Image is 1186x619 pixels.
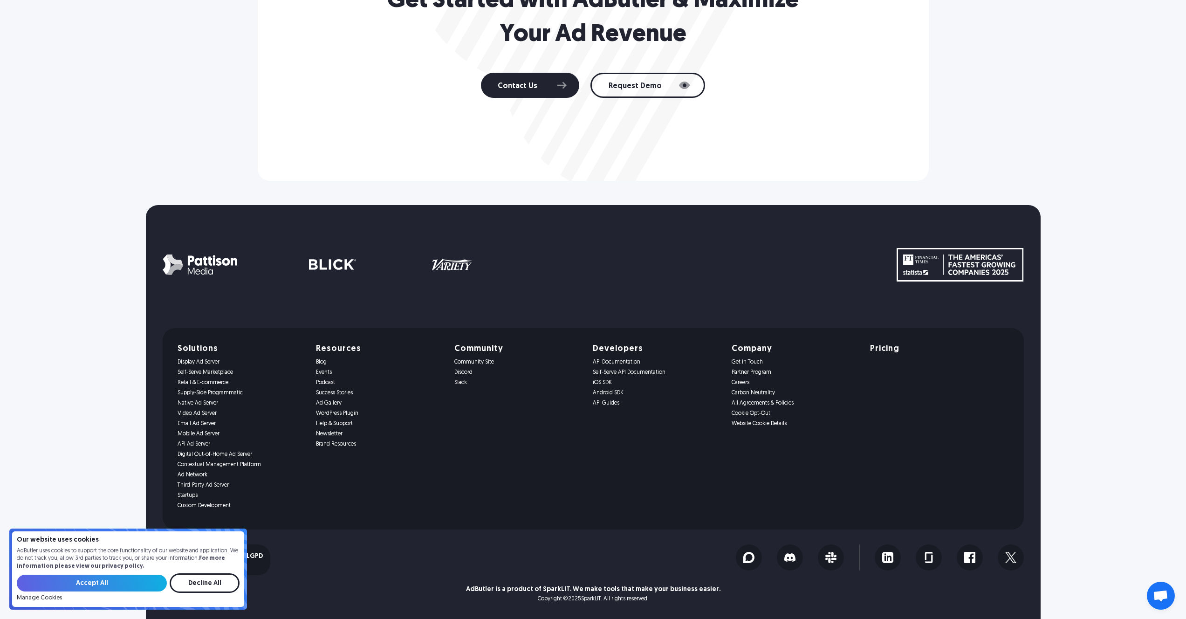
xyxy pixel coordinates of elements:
img: Discord Icon [784,552,795,563]
a: Brand Resources [316,441,443,447]
a: API Ad Server [178,441,305,447]
input: Accept All [17,575,167,591]
a: Newsletter [316,431,443,437]
a: Manage Cookies [17,595,62,601]
a: Careers [732,379,859,386]
h5: Community [454,345,582,353]
a: Help & Support [316,420,443,427]
a: Community Site [454,359,582,365]
h4: Our website uses cookies [17,537,240,543]
a: Contact Us [481,73,579,98]
a: WordPress Plugin [316,410,443,417]
a: Ad Gallery [316,400,443,406]
a: Supply-Side Programmatic [178,390,305,396]
a: Facebook Icon [957,544,983,571]
a: Discord [454,369,582,376]
a: Native Ad Server [178,400,305,406]
a: Pricing [870,345,997,353]
a: Slack [454,379,582,386]
a: Android SDK [593,390,720,396]
a: Custom Development [178,502,305,509]
a: API Guides [593,400,720,406]
a: iOS SDK [593,379,720,386]
div: LGPD [247,553,263,560]
a: Partner Program [732,369,859,376]
a: Ad Network [178,472,305,478]
a: Discourse Icon [736,544,762,571]
h5: Developers [593,345,720,353]
a: Cookie Opt-Out [732,410,859,417]
a: Retail & E-commerce [178,379,305,386]
p: Copyright © SparkLIT. All rights reserved. [538,596,649,602]
a: Startups [178,492,305,499]
a: API Documentation [593,359,720,365]
p: AdButler is a product of SparkLIT. We make tools that make your business easier. [466,586,720,593]
img: LinkedIn Icon [882,552,893,563]
span: 2025 [568,596,581,602]
img: Glassdoor Icon [923,552,934,563]
h5: Company [732,345,859,353]
a: Mobile Ad Server [178,431,305,437]
a: Slack Icon [818,544,844,571]
h5: Solutions [178,345,305,353]
img: X Icon [1005,552,1016,563]
a: Carbon Neutrality [732,390,859,396]
a: Email Ad Server [178,420,305,427]
a: All Agreements & Policies [732,400,859,406]
a: X Icon [998,544,1024,571]
a: Events [316,369,443,376]
p: AdButler uses cookies to support the core functionality of our website and application. We do not... [17,547,240,571]
a: Open chat [1147,582,1175,610]
a: Request Demo [590,73,705,98]
a: Success Stories [316,390,443,396]
a: Contextual Management Platform [178,461,305,468]
a: LinkedIn Icon [875,544,901,571]
h5: Resources [316,345,443,353]
a: Digital Out-of-Home Ad Server [178,451,305,458]
img: Discourse Icon [743,552,754,563]
a: Discord Icon [777,544,803,571]
img: Facebook Icon [964,552,975,563]
a: Blog [316,359,443,365]
a: Glassdoor Icon [916,544,942,571]
a: Self-Serve API Documentation [593,369,720,376]
a: Video Ad Server [178,410,305,417]
a: Podcast [316,379,443,386]
a: Website Cookie Details [732,420,859,427]
input: Decline All [170,573,240,593]
img: Slack Icon [825,552,836,563]
a: Third-Party Ad Server [178,482,305,488]
h5: Pricing [870,345,899,353]
a: Display Ad Server [178,359,305,365]
a: Get in Touch [732,359,859,365]
a: Self-Serve Marketplace [178,369,305,376]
